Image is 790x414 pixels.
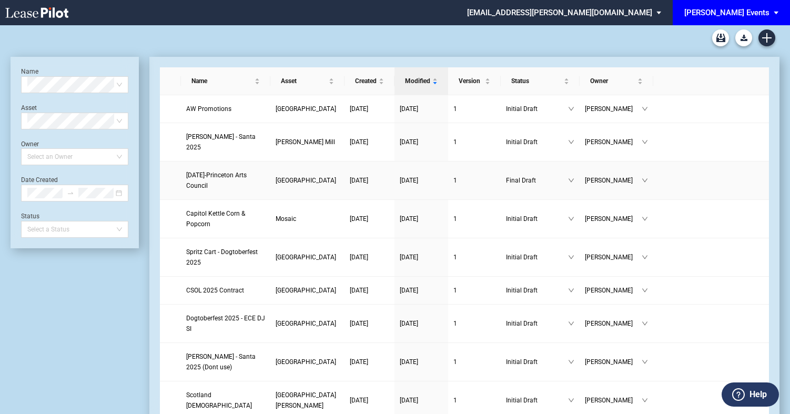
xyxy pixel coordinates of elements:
[400,105,418,113] span: [DATE]
[350,138,368,146] span: [DATE]
[453,137,495,147] a: 1
[585,285,642,296] span: [PERSON_NAME]
[585,318,642,329] span: [PERSON_NAME]
[642,254,648,260] span: down
[453,252,495,262] a: 1
[21,176,58,184] label: Date Created
[400,395,443,406] a: [DATE]
[590,76,635,86] span: Owner
[585,395,642,406] span: [PERSON_NAME]
[453,105,457,113] span: 1
[453,395,495,406] a: 1
[453,287,457,294] span: 1
[186,132,265,153] a: [PERSON_NAME] - Santa 2025
[186,133,256,151] span: Edwin McCora - Santa 2025
[350,137,389,147] a: [DATE]
[758,29,775,46] a: Create new document
[350,175,389,186] a: [DATE]
[270,67,345,95] th: Asset
[276,214,339,224] a: Mosaic
[585,252,642,262] span: [PERSON_NAME]
[276,287,336,294] span: Freshfields Village
[642,320,648,327] span: down
[642,177,648,184] span: down
[448,67,501,95] th: Version
[506,175,568,186] span: Final Draft
[350,358,368,366] span: [DATE]
[400,358,418,366] span: [DATE]
[511,76,562,86] span: Status
[400,104,443,114] a: [DATE]
[191,76,252,86] span: Name
[585,357,642,367] span: [PERSON_NAME]
[186,287,244,294] span: CSOL 2025 Contract
[350,357,389,367] a: [DATE]
[350,252,389,262] a: [DATE]
[276,320,336,327] span: Freshfields Village
[585,137,642,147] span: [PERSON_NAME]
[453,104,495,114] a: 1
[453,254,457,261] span: 1
[350,215,368,223] span: [DATE]
[186,104,265,114] a: AW Promotions
[21,68,38,75] label: Name
[642,106,648,112] span: down
[186,391,252,409] span: Scotland AME Zion Church
[568,139,574,145] span: down
[350,397,368,404] span: [DATE]
[453,358,457,366] span: 1
[453,318,495,329] a: 1
[453,397,457,404] span: 1
[506,104,568,114] span: Initial Draft
[186,208,265,229] a: Capitol Kettle Corn & Popcorn
[400,137,443,147] a: [DATE]
[642,216,648,222] span: down
[585,175,642,186] span: [PERSON_NAME]
[21,104,37,112] label: Asset
[67,189,74,197] span: to
[712,29,729,46] a: Archive
[67,189,74,197] span: swap-right
[276,177,336,184] span: Princeton Shopping Center
[186,315,265,332] span: Dogtoberfest 2025 - ECE DJ SI
[276,105,336,113] span: Downtown Palm Beach Gardens
[642,139,648,145] span: down
[186,170,265,191] a: [DATE]-Princeton Arts Council
[400,397,418,404] span: [DATE]
[453,285,495,296] a: 1
[276,357,339,367] a: [GEOGRAPHIC_DATA]
[350,287,368,294] span: [DATE]
[506,137,568,147] span: Initial Draft
[350,105,368,113] span: [DATE]
[350,285,389,296] a: [DATE]
[459,76,483,86] span: Version
[568,287,574,294] span: down
[585,104,642,114] span: [PERSON_NAME]
[684,8,769,17] div: [PERSON_NAME] Events
[642,359,648,365] span: down
[506,285,568,296] span: Initial Draft
[276,104,339,114] a: [GEOGRAPHIC_DATA]
[722,382,779,407] button: Help
[400,177,418,184] span: [DATE]
[400,287,418,294] span: [DATE]
[400,318,443,329] a: [DATE]
[400,215,418,223] span: [DATE]
[400,285,443,296] a: [DATE]
[568,359,574,365] span: down
[186,248,258,266] span: Spritz Cart - Dogtoberfest 2025
[501,67,580,95] th: Status
[400,138,418,146] span: [DATE]
[580,67,653,95] th: Owner
[568,177,574,184] span: down
[281,76,327,86] span: Asset
[350,318,389,329] a: [DATE]
[186,390,265,411] a: Scotland [DEMOGRAPHIC_DATA]
[735,29,752,46] a: Download Blank Form
[276,254,336,261] span: Freshfields Village
[350,395,389,406] a: [DATE]
[276,285,339,296] a: [GEOGRAPHIC_DATA]
[400,252,443,262] a: [DATE]
[506,395,568,406] span: Initial Draft
[453,138,457,146] span: 1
